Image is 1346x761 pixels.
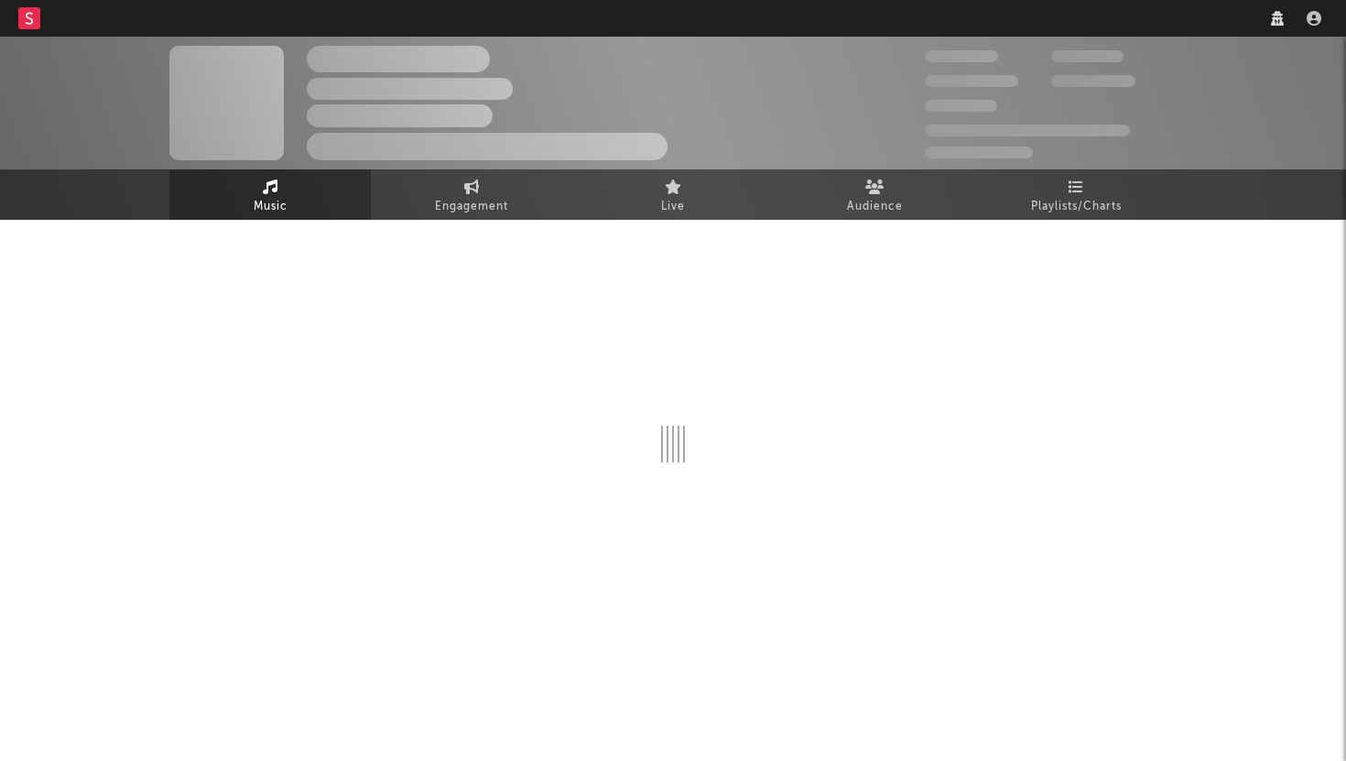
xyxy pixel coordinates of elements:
[925,75,1018,87] span: 50,000,000
[661,196,685,218] span: Live
[925,50,998,62] span: 300,000
[1051,50,1123,62] span: 100,000
[572,169,774,220] a: Live
[1051,75,1135,87] span: 1,000,000
[169,169,371,220] a: Music
[925,100,997,112] span: 100,000
[975,169,1177,220] a: Playlists/Charts
[254,196,288,218] span: Music
[435,196,508,218] span: Engagement
[774,169,975,220] a: Audience
[847,196,903,218] span: Audience
[925,125,1130,136] span: 50,000,000 Monthly Listeners
[371,169,572,220] a: Engagement
[1031,196,1122,218] span: Playlists/Charts
[925,147,1033,158] span: Jump Score: 85.0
